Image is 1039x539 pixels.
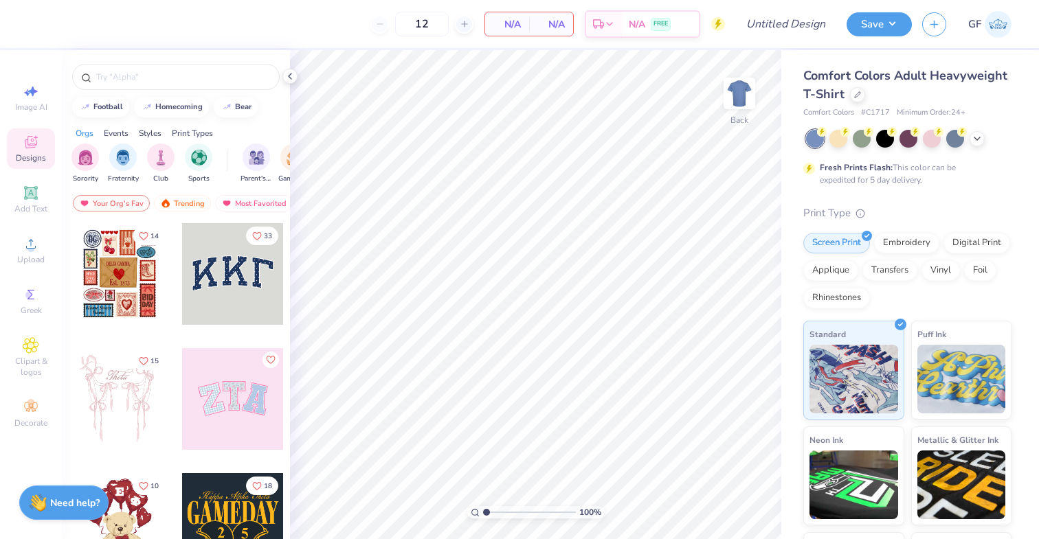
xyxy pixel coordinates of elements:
span: 33 [264,233,272,240]
span: FREE [653,19,668,29]
span: 14 [150,233,159,240]
button: Like [246,477,278,495]
div: homecoming [155,103,203,111]
button: bear [214,97,258,117]
div: Vinyl [921,260,960,281]
div: Digital Print [943,233,1010,253]
span: Minimum Order: 24 + [897,107,965,119]
img: Fraternity Image [115,150,131,165]
span: Clipart & logos [7,356,55,378]
div: football [93,103,123,111]
div: Back [730,114,748,126]
button: filter button [278,144,310,184]
button: filter button [71,144,99,184]
div: Embroidery [874,233,939,253]
strong: Need help? [50,496,100,509]
div: Trending [154,195,211,211]
img: Metallic & Glitter Ink [917,450,1006,519]
span: Sports [188,174,210,184]
span: 15 [150,358,159,365]
div: filter for Parent's Weekend [241,144,272,184]
div: Most Favorited [215,195,293,211]
span: N/A [629,17,645,32]
img: trending.gif [160,198,171,208]
span: Image AI [15,102,47,113]
div: Print Type [803,205,1012,221]
span: Fraternity [108,174,139,184]
span: Decorate [14,417,47,428]
img: Game Day Image [287,150,302,165]
button: Like [133,477,165,495]
div: Foil [964,260,996,281]
span: Comfort Colors Adult Heavyweight T-Shirt [803,67,1007,102]
span: N/A [493,17,521,32]
div: Transfers [862,260,917,281]
button: Like [262,352,279,368]
div: Applique [803,260,858,281]
div: Screen Print [803,233,870,253]
img: Grant Franey [985,11,1012,38]
button: filter button [108,144,139,184]
div: filter for Game Day [278,144,310,184]
div: bear [235,103,252,111]
div: Rhinestones [803,288,870,308]
span: # C1717 [861,107,890,119]
button: Like [133,352,165,370]
span: GF [968,16,981,32]
span: Greek [21,305,42,316]
img: trend_line.gif [142,103,153,111]
div: Print Types [172,127,213,139]
img: Club Image [153,150,168,165]
div: Styles [139,127,161,139]
span: Metallic & Glitter Ink [917,433,998,447]
div: Orgs [76,127,93,139]
input: Try "Alpha" [95,70,271,84]
span: Standard [809,327,846,341]
span: 18 [264,483,272,490]
img: Back [726,80,753,107]
span: Sorority [73,174,98,184]
div: Your Org's Fav [73,195,150,211]
img: most_fav.gif [221,198,232,208]
img: Sorority Image [78,150,93,165]
span: Parent's Weekend [241,174,272,184]
span: Game Day [278,174,310,184]
button: filter button [241,144,272,184]
input: – – [395,12,449,36]
span: Add Text [14,203,47,214]
span: Club [153,174,168,184]
img: Parent's Weekend Image [249,150,265,165]
a: GF [968,11,1012,38]
span: 10 [150,483,159,490]
div: filter for Club [147,144,175,184]
img: Standard [809,345,898,413]
strong: Fresh Prints Flash: [820,162,893,173]
div: filter for Sorority [71,144,99,184]
input: Untitled Design [735,10,836,38]
img: Neon Ink [809,450,898,519]
button: Like [133,227,165,245]
button: Like [246,227,278,245]
button: filter button [185,144,212,184]
span: 100 % [579,506,601,518]
img: trend_line.gif [221,103,232,111]
img: Sports Image [191,150,207,165]
span: Puff Ink [917,327,946,341]
span: N/A [537,17,565,32]
button: Save [847,12,912,36]
div: filter for Fraternity [108,144,139,184]
button: filter button [147,144,175,184]
img: most_fav.gif [79,198,90,208]
span: Neon Ink [809,433,843,447]
span: Upload [17,254,45,265]
div: Events [104,127,129,139]
span: Comfort Colors [803,107,854,119]
img: Puff Ink [917,345,1006,413]
span: Designs [16,152,46,163]
div: This color can be expedited for 5 day delivery. [820,161,989,186]
button: homecoming [134,97,209,117]
img: trend_line.gif [80,103,91,111]
button: football [72,97,129,117]
div: filter for Sports [185,144,212,184]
